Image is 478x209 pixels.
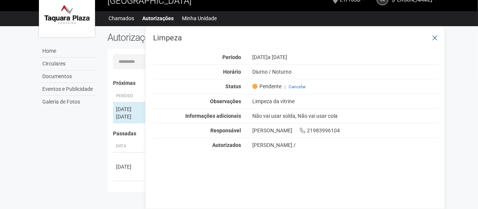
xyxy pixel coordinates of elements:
[116,113,144,120] div: [DATE]
[113,131,434,136] h4: Passadas
[223,69,241,75] strong: Horário
[212,142,241,148] strong: Autorizados
[41,45,96,58] a: Home
[116,105,144,113] div: [DATE]
[143,13,174,24] a: Autorizações
[109,13,134,24] a: Chamados
[210,98,241,104] strong: Observações
[107,32,268,43] h2: Autorizações
[247,113,445,119] div: Não vai usar solda, Não vai usar cola
[116,163,144,170] div: [DATE]
[284,84,286,89] span: |
[41,83,96,96] a: Eventos e Publicidade
[210,127,241,133] strong: Responsável
[222,54,241,60] strong: Período
[289,84,306,89] a: Cancelar
[113,140,147,153] th: Data
[153,34,439,42] h3: Limpeza
[268,54,287,60] span: a [DATE]
[252,142,439,148] div: [PERSON_NAME] /
[225,83,241,89] strong: Status
[41,96,96,108] a: Galeria de Fotos
[41,70,96,83] a: Documentos
[182,13,217,24] a: Minha Unidade
[247,98,445,105] div: Limpeza da vitrine
[41,58,96,70] a: Circulares
[247,54,445,61] div: [DATE]
[252,83,281,90] span: Pendente
[247,127,445,134] div: [PERSON_NAME] 21983996104
[247,68,445,75] div: Diurno / Noturno
[113,90,147,102] th: Período
[185,113,241,119] strong: Informações adicionais
[113,80,434,86] h4: Próximas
